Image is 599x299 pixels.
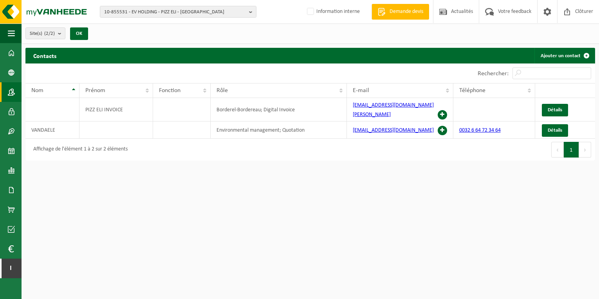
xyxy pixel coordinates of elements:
label: Rechercher: [478,71,509,77]
td: VANDAELE [25,121,79,139]
td: Environmental management; Quotation [211,121,347,139]
span: Détails [548,128,562,133]
button: Next [579,142,591,158]
span: Nom [31,87,43,94]
span: Fonction [159,87,180,94]
button: 10-855531 - EV HOLDING - PIZZ ELI - [GEOGRAPHIC_DATA] [100,6,256,18]
span: Téléphone [459,87,485,94]
span: Détails [548,107,562,112]
button: Site(s)(2/2) [25,27,65,39]
td: PIZZ ELI INVOICE [79,98,153,121]
count: (2/2) [44,31,55,36]
a: Détails [542,124,568,137]
a: Détails [542,104,568,116]
td: Borderel-Bordereau; Digital Invoice [211,98,347,121]
h2: Contacts [25,48,64,63]
a: Ajouter un contact [534,48,594,63]
div: Affichage de l'élément 1 à 2 sur 2 éléments [29,143,128,157]
span: Prénom [85,87,105,94]
span: Site(s) [30,28,55,40]
a: 0032 6 64 72 34 64 [459,127,501,133]
button: Previous [551,142,564,158]
a: Demande devis [372,4,429,20]
span: E-mail [353,87,369,94]
span: I [8,259,14,278]
button: 1 [564,142,579,158]
a: [EMAIL_ADDRESS][DOMAIN_NAME] [353,127,434,133]
button: OK [70,27,88,40]
span: Rôle [217,87,228,94]
a: [EMAIL_ADDRESS][DOMAIN_NAME][PERSON_NAME] [353,102,434,118]
span: 10-855531 - EV HOLDING - PIZZ ELI - [GEOGRAPHIC_DATA] [104,6,246,18]
span: Demande devis [388,8,425,16]
label: Information interne [305,6,360,18]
